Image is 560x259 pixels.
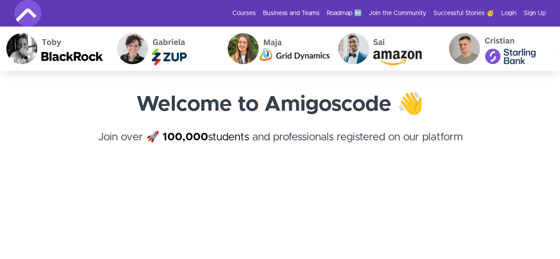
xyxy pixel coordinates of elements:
strong: Welcome to Amigoscode 👋 [136,94,424,115]
img: Gabriela [111,27,221,71]
img: Maja [221,27,332,71]
a: Successful Stories 🥳 [433,9,494,18]
a: Join the Community [369,9,426,18]
img: Sai [332,27,443,71]
strong: 100,000 [162,132,208,143]
a: 100,000students [162,132,249,143]
a: Roadmap 🆕 [327,9,362,18]
a: Sign Up [524,9,546,18]
h4: Join over 🚀 and professionals registered on our platform [15,129,546,161]
a: Login [501,9,517,18]
a: Courses [232,9,256,18]
img: Cristian [443,27,553,71]
a: Business and Teams [263,9,320,18]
